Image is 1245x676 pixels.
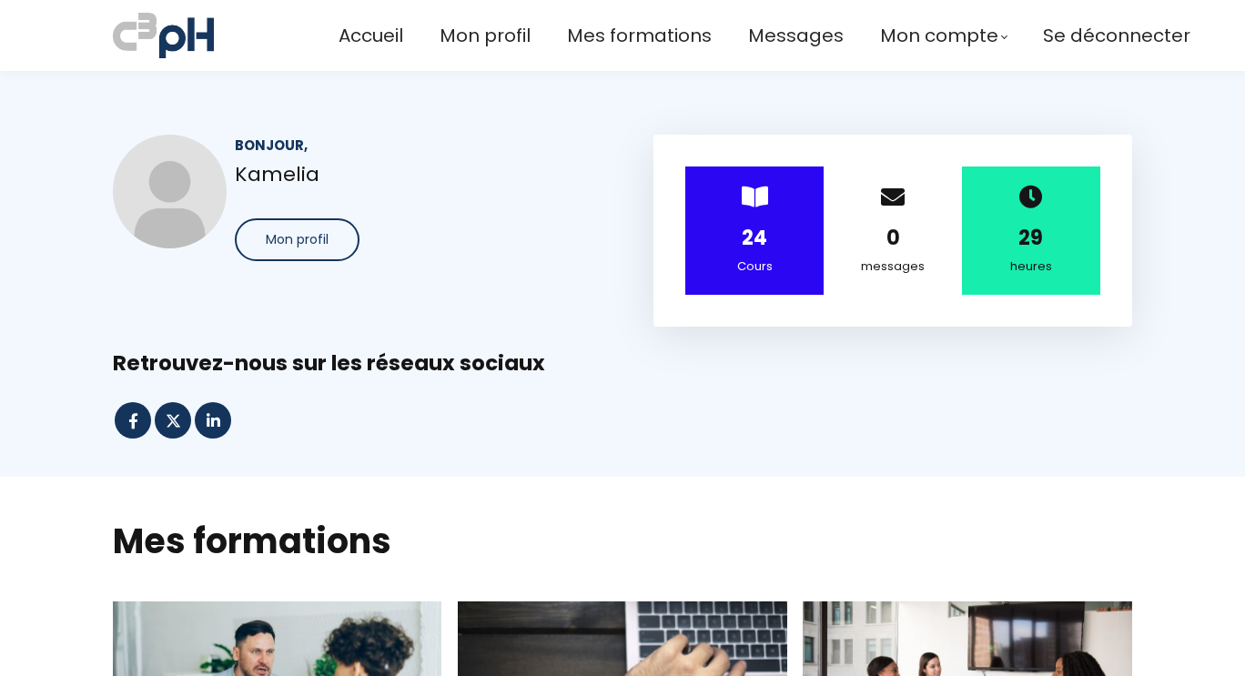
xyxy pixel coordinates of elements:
[1018,224,1043,252] strong: 29
[886,224,900,252] strong: 0
[1043,21,1190,51] a: Se déconnecter
[748,21,844,51] a: Messages
[113,518,1132,564] h2: Mes formations
[113,135,227,248] img: 685dbcbb8b7fa38ece08edaa.jpg
[113,349,1132,378] div: Retrouvez-nous sur les réseaux sociaux
[742,224,767,252] strong: 24
[113,9,214,62] img: a70bc7685e0efc0bd0b04b3506828469.jpeg
[685,166,824,295] div: >
[985,257,1078,277] div: heures
[440,21,531,51] a: Mon profil
[846,257,939,277] div: messages
[235,158,592,190] p: Kamelia
[235,135,592,156] div: Bonjour,
[708,257,801,277] div: Cours
[266,230,329,249] span: Mon profil
[567,21,712,51] a: Mes formations
[339,21,403,51] a: Accueil
[235,218,359,261] button: Mon profil
[880,21,998,51] span: Mon compte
